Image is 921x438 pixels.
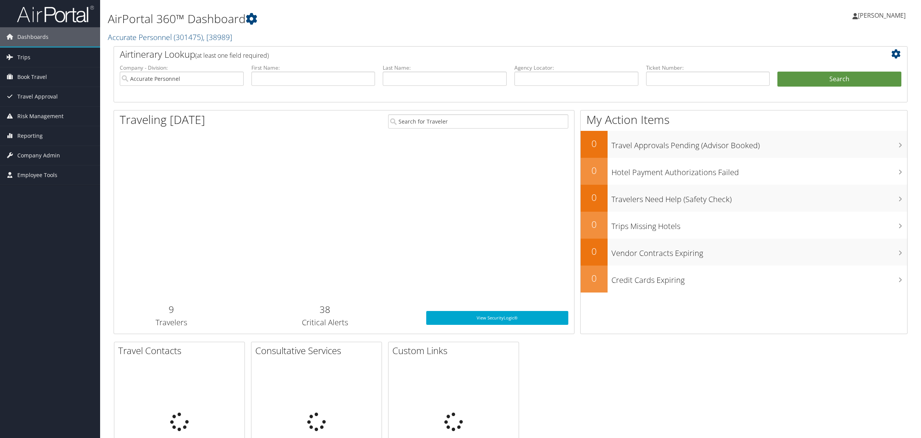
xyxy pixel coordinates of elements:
span: Company Admin [17,146,60,165]
h2: Custom Links [392,344,519,357]
span: Risk Management [17,107,64,126]
h3: Travelers Need Help (Safety Check) [611,190,907,205]
h3: Credit Cards Expiring [611,271,907,286]
a: 0Trips Missing Hotels [581,212,907,239]
h2: 0 [581,191,608,204]
button: Search [777,72,901,87]
h3: Travel Approvals Pending (Advisor Booked) [611,136,907,151]
span: Reporting [17,126,43,145]
h2: 0 [581,272,608,285]
a: View SecurityLogic® [426,311,568,325]
a: 0Travel Approvals Pending (Advisor Booked) [581,131,907,158]
a: 0Hotel Payment Authorizations Failed [581,158,907,185]
span: Trips [17,48,30,67]
h3: Vendor Contracts Expiring [611,244,907,259]
h2: 0 [581,218,608,231]
label: Last Name: [383,64,507,72]
span: Travel Approval [17,87,58,106]
h2: Consultative Services [255,344,382,357]
a: 0Vendor Contracts Expiring [581,239,907,266]
h2: 0 [581,137,608,150]
h3: Critical Alerts [235,317,415,328]
a: 0Travelers Need Help (Safety Check) [581,185,907,212]
span: ( 301475 ) [174,32,203,42]
h3: Hotel Payment Authorizations Failed [611,163,907,178]
h3: Travelers [120,317,223,328]
h2: Travel Contacts [118,344,244,357]
h1: My Action Items [581,112,907,128]
h2: Airtinerary Lookup [120,48,835,61]
span: Employee Tools [17,166,57,185]
span: Dashboards [17,27,49,47]
h2: 38 [235,303,415,316]
label: First Name: [251,64,375,72]
img: airportal-logo.png [17,5,94,23]
span: Book Travel [17,67,47,87]
h2: 0 [581,164,608,177]
h2: 0 [581,245,608,258]
span: (at least one field required) [195,51,269,60]
label: Agency Locator: [514,64,638,72]
span: , [ 38989 ] [203,32,232,42]
h3: Trips Missing Hotels [611,217,907,232]
a: [PERSON_NAME] [852,4,913,27]
a: 0Credit Cards Expiring [581,266,907,293]
a: Accurate Personnel [108,32,232,42]
h2: 9 [120,303,223,316]
span: [PERSON_NAME] [858,11,906,20]
h1: AirPortal 360™ Dashboard [108,11,645,27]
h1: Traveling [DATE] [120,112,205,128]
label: Company - Division: [120,64,244,72]
label: Ticket Number: [646,64,770,72]
input: Search for Traveler [388,114,568,129]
